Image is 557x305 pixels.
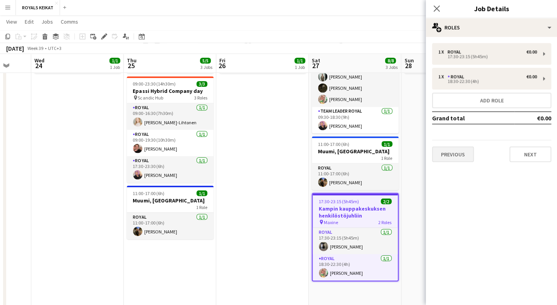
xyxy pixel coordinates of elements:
[110,65,120,70] div: 1 Job
[6,19,17,26] span: View
[432,147,473,162] button: Previous
[218,62,226,70] span: 26
[58,17,81,27] a: Comms
[425,19,557,37] div: Roles
[194,95,207,101] span: 3 Roles
[509,147,551,162] button: Next
[25,19,34,26] span: Edit
[526,50,536,55] div: €0.00
[3,17,20,27] a: View
[127,77,214,183] app-job-card: 09:00-23:30 (14h30m)3/3Epassi Hybrid Company day Scandic Hub3 RolesRoyal1/109:00-16:30 (7h30m)[PE...
[318,141,349,147] span: 11:00-17:00 (6h)
[432,112,514,124] td: Grand total
[381,199,391,204] span: 2/2
[38,17,56,27] a: Jobs
[425,4,557,14] h3: Job Details
[16,0,60,15] button: ROYALS KEIKAT
[34,57,44,64] span: Wed
[385,65,397,70] div: 3 Jobs
[126,62,137,70] span: 25
[312,107,398,134] app-card-role: Team Leader Royal1/109:30-18:30 (9h)[PERSON_NAME]
[312,148,398,155] h3: Muumi, [GEOGRAPHIC_DATA]
[219,57,226,64] span: Fri
[438,74,447,80] div: 1 x
[41,19,53,26] span: Jobs
[6,45,24,53] div: [DATE]
[127,57,137,64] span: Thu
[127,186,214,239] app-job-card: 11:00-17:00 (6h)1/1Muumi, [GEOGRAPHIC_DATA]1 RoleRoyal1/111:00-17:00 (6h)[PERSON_NAME]
[312,137,398,190] app-job-card: 11:00-17:00 (6h)1/1Muumi, [GEOGRAPHIC_DATA]1 RoleRoyal1/111:00-17:00 (6h)[PERSON_NAME]
[22,17,37,27] a: Edit
[313,205,398,219] h3: Kampin kauppakeskuksen henkilöstöjuhliin
[196,81,207,87] span: 3/3
[438,55,536,59] div: 17:30-23:15 (5h45m)
[381,155,392,161] span: 1 Role
[48,46,62,51] div: UTC+3
[312,20,398,134] app-job-card: 09:30-18:30 (9h)5/5Danske Bank Ahaa! 2025 Hybridiareena Hype2 RolesRoyal4/409:30-18:30 (9h)[PERSO...
[404,57,413,64] span: Sun
[381,141,392,147] span: 1/1
[133,190,164,196] span: 11:00-17:00 (6h)
[312,47,398,107] app-card-role: Royal4/409:30-18:30 (9h)[PERSON_NAME]-Lihtonen[PERSON_NAME][PERSON_NAME][PERSON_NAME]
[311,62,320,70] span: 27
[378,219,391,225] span: 2 Roles
[127,104,214,130] app-card-role: Royal1/109:00-16:30 (7h30m)[PERSON_NAME]-Lihtonen
[200,65,212,70] div: 3 Jobs
[312,164,398,190] app-card-role: Royal1/111:00-17:00 (6h)[PERSON_NAME]
[312,193,398,281] app-job-card: 17:30-23:15 (5h45m)2/2Kampin kauppakeskuksen henkilöstöjuhliin Maxine2 RolesRoyal1/117:30-23:15 (...
[196,190,207,196] span: 1/1
[127,88,214,95] h3: Epassi Hybrid Company day
[294,58,305,64] span: 1/1
[127,156,214,183] app-card-role: Royal1/117:30-23:30 (6h)[PERSON_NAME]
[127,197,214,204] h3: Muumi, [GEOGRAPHIC_DATA]
[26,46,45,51] span: Week 39
[526,74,536,80] div: €0.00
[33,62,44,70] span: 24
[385,58,396,64] span: 8/8
[438,50,447,55] div: 1 x
[447,74,467,80] div: Royal
[196,204,207,210] span: 1 Role
[313,254,398,281] app-card-role: Royal1/118:30-22:30 (4h)[PERSON_NAME]
[127,130,214,156] app-card-role: Royal1/109:00-19:30 (10h30m)[PERSON_NAME]
[403,62,413,70] span: 28
[133,81,176,87] span: 09:00-23:30 (14h30m)
[127,213,214,239] app-card-role: Royal1/111:00-17:00 (6h)[PERSON_NAME]
[200,58,211,64] span: 5/5
[61,19,78,26] span: Comms
[295,65,305,70] div: 1 Job
[514,112,551,124] td: €0.00
[447,50,464,55] div: Royal
[109,58,120,64] span: 1/1
[319,199,359,204] span: 17:30-23:15 (5h45m)
[138,95,163,101] span: Scandic Hub
[324,219,338,225] span: Maxine
[313,228,398,254] app-card-role: Royal1/117:30-23:15 (5h45m)[PERSON_NAME]
[438,80,536,84] div: 18:30-22:30 (4h)
[312,57,320,64] span: Sat
[432,93,551,108] button: Add role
